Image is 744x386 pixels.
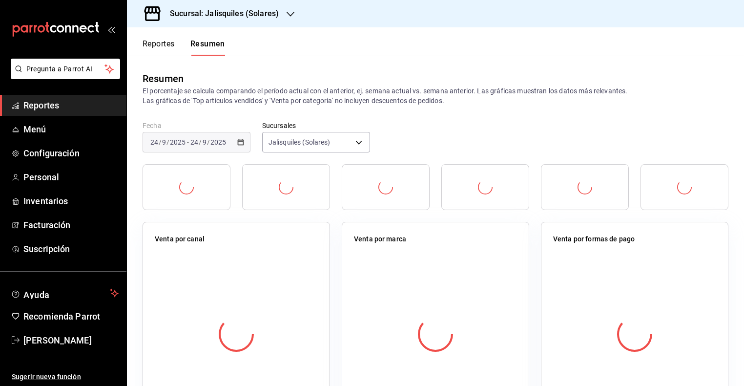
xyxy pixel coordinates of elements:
input: -- [202,138,207,146]
button: Reportes [143,39,175,56]
span: Ayuda [23,287,106,299]
p: El porcentaje se calcula comparando el período actual con el anterior, ej. semana actual vs. sema... [143,86,728,106]
span: [PERSON_NAME] [23,334,119,347]
span: Personal [23,171,119,184]
span: / [199,138,202,146]
input: -- [190,138,199,146]
span: - [187,138,189,146]
span: Facturación [23,218,119,232]
input: -- [162,138,166,146]
input: ---- [210,138,227,146]
button: Resumen [190,39,225,56]
a: Pregunta a Parrot AI [7,71,120,81]
span: Sugerir nueva función [12,372,119,382]
span: Inventarios [23,194,119,208]
input: ---- [169,138,186,146]
label: Fecha [143,122,250,129]
h3: Sucursal: Jalisquiles (Solares) [162,8,279,20]
span: Jalisquiles (Solares) [269,137,331,147]
button: Pregunta a Parrot AI [11,59,120,79]
span: Pregunta a Parrot AI [26,64,105,74]
span: / [166,138,169,146]
span: Suscripción [23,242,119,256]
span: / [159,138,162,146]
input: -- [150,138,159,146]
div: navigation tabs [143,39,225,56]
p: Venta por formas de pago [553,234,635,244]
button: open_drawer_menu [107,25,115,33]
span: Reportes [23,99,119,112]
p: Venta por canal [155,234,205,244]
div: Resumen [143,71,184,86]
p: Venta por marca [354,234,406,244]
span: Recomienda Parrot [23,310,119,323]
label: Sucursales [262,122,370,129]
span: / [207,138,210,146]
span: Menú [23,123,119,136]
span: Configuración [23,147,119,160]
